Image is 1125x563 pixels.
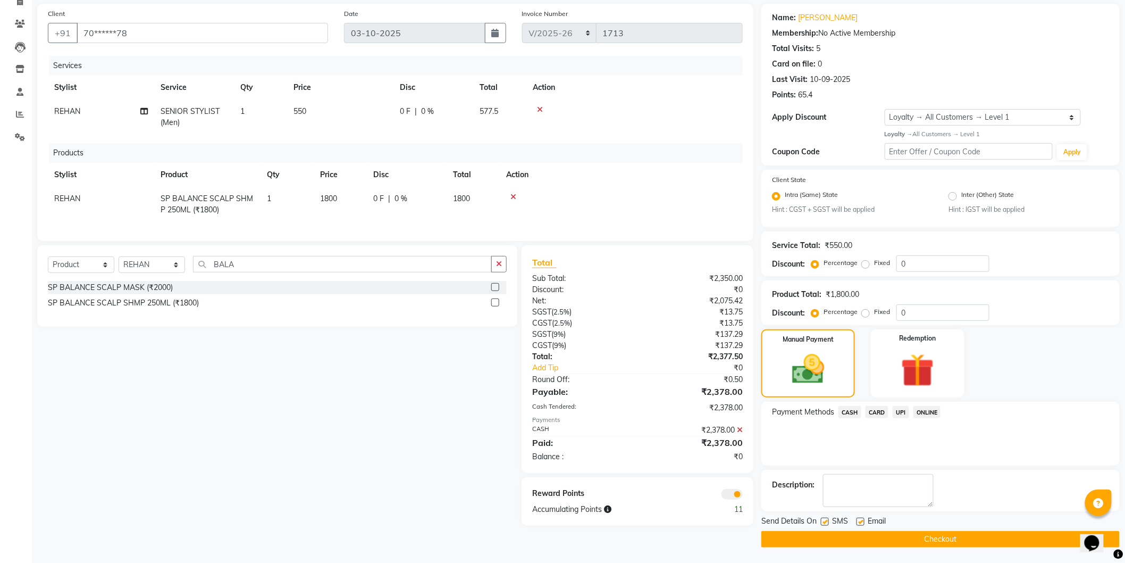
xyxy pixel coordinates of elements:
[234,76,287,100] th: Qty
[838,406,861,418] span: CASH
[524,284,637,295] div: Discount:
[874,307,890,317] label: Fixed
[824,258,858,268] label: Percentage
[48,297,199,309] div: SP BALANCE SCALP SHMP 250ML (₹1800)
[637,329,751,340] div: ₹137.29
[524,362,657,374] a: Add Tip
[524,402,637,413] div: Cash Tendered:
[54,194,80,203] span: REHAN
[772,479,815,491] div: Description:
[772,12,796,23] div: Name:
[554,341,564,350] span: 9%
[532,416,743,425] div: Payments
[637,425,751,436] div: ₹2,378.00
[524,295,637,307] div: Net:
[782,351,835,388] img: _cash.svg
[314,163,367,187] th: Price
[447,163,500,187] th: Total
[532,257,557,268] span: Total
[637,340,751,351] div: ₹137.29
[524,504,694,515] div: Accumulating Points
[868,516,886,529] span: Email
[832,516,848,529] span: SMS
[261,163,314,187] th: Qty
[553,308,569,316] span: 2.5%
[885,143,1053,160] input: Enter Offer / Coupon Code
[320,194,337,203] span: 1800
[526,76,743,100] th: Action
[524,318,637,329] div: ( )
[48,163,154,187] th: Stylist
[637,318,751,329] div: ₹13.75
[524,374,637,385] div: Round Off:
[772,59,816,70] div: Card on file:
[637,385,751,398] div: ₹2,378.00
[393,76,473,100] th: Disc
[193,256,492,272] input: Search or Scan
[885,130,913,138] strong: Loyalty →
[637,436,751,449] div: ₹2,378.00
[637,451,751,462] div: ₹0
[810,74,850,85] div: 10-09-2025
[524,307,637,318] div: ( )
[637,374,751,385] div: ₹0.50
[657,362,751,374] div: ₹0
[772,308,805,319] div: Discount:
[154,163,261,187] th: Product
[161,106,220,127] span: SENIOR STYLIST (Men)
[772,28,818,39] div: Membership:
[522,9,568,19] label: Invoice Number
[524,329,637,340] div: ( )
[394,193,407,204] span: 0 %
[772,205,933,214] small: Hint : CGST + SGST will be applied
[480,106,498,116] span: 577.5
[893,406,909,418] span: UPI
[421,106,434,117] span: 0 %
[816,43,820,54] div: 5
[772,112,884,123] div: Apply Discount
[524,488,637,500] div: Reward Points
[267,194,271,203] span: 1
[874,258,890,268] label: Fixed
[824,307,858,317] label: Percentage
[532,341,552,350] span: CGST
[48,23,78,43] button: +91
[1057,144,1087,160] button: Apply
[293,106,306,116] span: 550
[772,89,796,101] div: Points:
[798,89,812,101] div: 65.4
[49,56,751,76] div: Services
[772,175,806,185] label: Client State
[500,163,743,187] th: Action
[772,146,884,158] div: Coupon Code
[961,190,1014,203] label: Inter (Other) State
[48,282,173,293] div: SP BALANCE SCALP MASK (₹2000)
[388,193,390,204] span: |
[532,307,551,317] span: SGST
[783,335,834,344] label: Manual Payment
[287,76,393,100] th: Price
[532,318,552,328] span: CGST
[77,23,328,43] input: Search by Name/Mobile/Email/Code
[240,106,245,116] span: 1
[772,74,808,85] div: Last Visit:
[948,205,1109,214] small: Hint : IGST will be applied
[913,406,941,418] span: ONLINE
[344,9,358,19] label: Date
[400,106,410,117] span: 0 F
[637,402,751,413] div: ₹2,378.00
[761,531,1120,548] button: Checkout
[367,163,447,187] th: Disc
[161,194,253,214] span: SP BALANCE SCALP SHMP 250ML (₹1800)
[637,295,751,307] div: ₹2,075.42
[524,451,637,462] div: Balance :
[818,59,822,70] div: 0
[772,28,1109,39] div: No Active Membership
[825,240,852,251] div: ₹550.00
[473,76,526,100] th: Total
[772,240,820,251] div: Service Total:
[373,193,384,204] span: 0 F
[48,9,65,19] label: Client
[553,330,564,338] span: 9%
[900,334,936,343] label: Redemption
